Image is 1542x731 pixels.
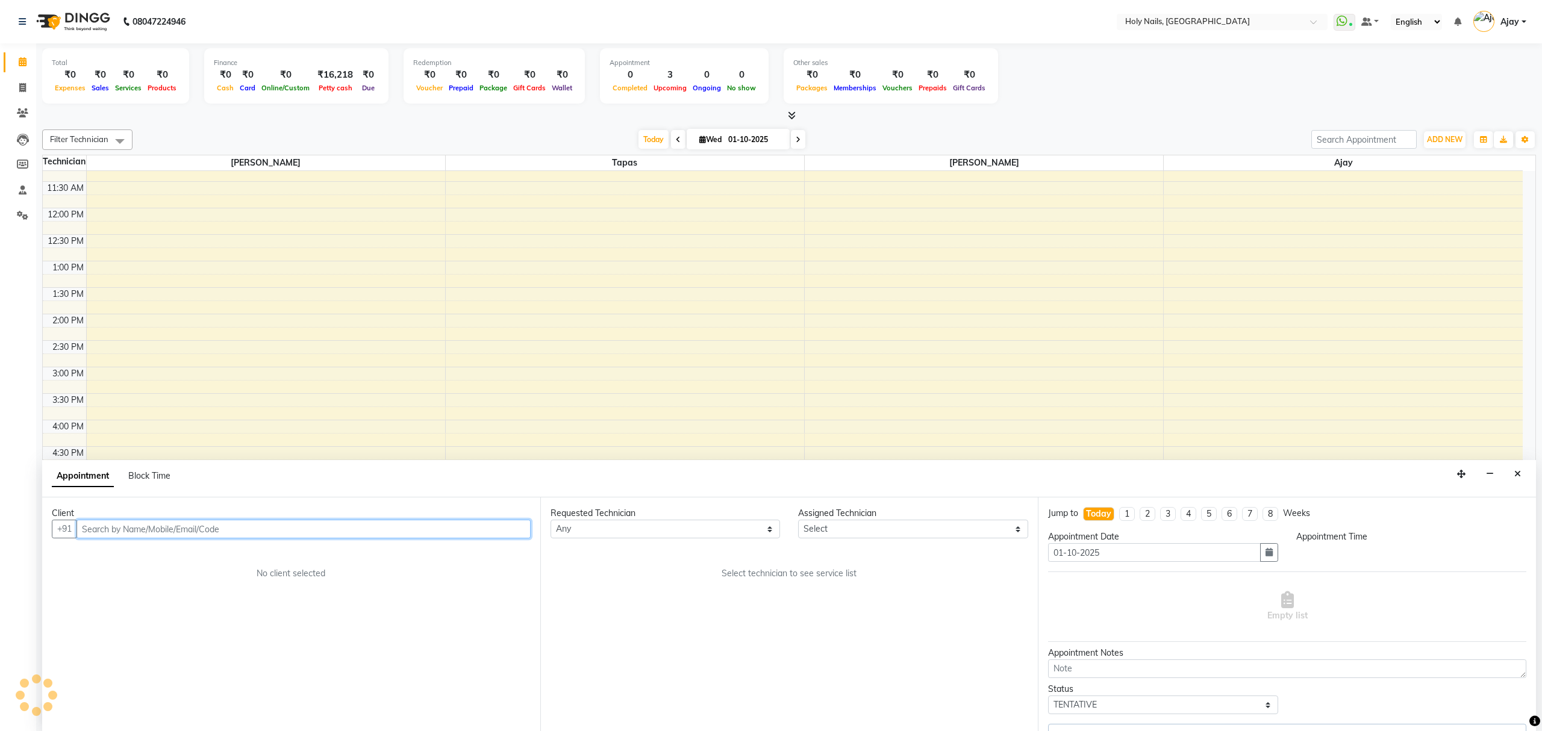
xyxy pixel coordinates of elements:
div: Requested Technician [551,507,781,520]
div: 12:00 PM [45,208,86,221]
div: ₹0 [950,68,988,82]
div: Assigned Technician [798,507,1028,520]
span: Gift Cards [510,84,549,92]
span: Appointment [52,465,114,487]
div: No client selected [81,567,502,580]
li: 4 [1181,507,1196,521]
div: Jump to [1048,507,1078,520]
span: Filter Technician [50,134,108,144]
span: Cash [214,84,237,92]
span: Package [476,84,510,92]
div: ₹0 [549,68,575,82]
div: Appointment Time [1296,530,1526,543]
div: ₹0 [476,68,510,82]
div: ₹0 [258,68,313,82]
span: Tapas [446,155,804,170]
div: 0 [690,68,724,82]
span: Completed [610,84,651,92]
span: Block Time [128,470,170,481]
div: 1:00 PM [50,261,86,274]
div: 3:30 PM [50,394,86,406]
div: ₹0 [358,68,379,82]
div: 0 [724,68,759,82]
div: Appointment Notes [1048,647,1526,659]
div: Client [52,507,531,520]
div: ₹0 [446,68,476,82]
span: Empty list [1267,591,1308,622]
li: 5 [1201,507,1217,521]
span: Packages [793,84,831,92]
span: ADD NEW [1427,135,1462,144]
div: ₹0 [52,68,89,82]
button: ADD NEW [1424,131,1466,148]
div: 4:00 PM [50,420,86,433]
div: ₹16,218 [313,68,358,82]
div: Redemption [413,58,575,68]
div: Appointment Date [1048,530,1278,543]
img: logo [31,5,113,39]
span: Card [237,84,258,92]
input: Search by Name/Mobile/Email/Code [76,520,531,538]
div: 4:30 PM [50,447,86,459]
span: Wed [696,135,725,144]
span: Petty cash [316,84,355,92]
div: Weeks [1283,507,1310,520]
div: 0 [610,68,651,82]
span: Select technician to see service list [722,567,857,580]
div: ₹0 [793,68,831,82]
div: 3 [651,68,690,82]
button: +91 [52,520,77,538]
button: Close [1509,465,1526,484]
span: Prepaid [446,84,476,92]
span: Expenses [52,84,89,92]
div: Total [52,58,179,68]
b: 08047224946 [133,5,186,39]
span: [PERSON_NAME] [87,155,445,170]
li: 1 [1119,507,1135,521]
div: ₹0 [145,68,179,82]
span: Upcoming [651,84,690,92]
li: 3 [1160,507,1176,521]
li: 8 [1263,507,1278,521]
span: [PERSON_NAME] [805,155,1163,170]
div: 3:00 PM [50,367,86,380]
div: ₹0 [112,68,145,82]
span: Products [145,84,179,92]
div: ₹0 [214,68,237,82]
img: Ajay [1473,11,1494,32]
span: Due [359,84,378,92]
div: Technician [43,155,86,168]
div: ₹0 [237,68,258,82]
div: 2:30 PM [50,341,86,353]
span: Ongoing [690,84,724,92]
div: ₹0 [89,68,112,82]
span: Prepaids [916,84,950,92]
div: 11:30 AM [45,182,86,194]
span: Online/Custom [258,84,313,92]
span: Memberships [831,84,879,92]
input: yyyy-mm-dd [1048,543,1261,562]
li: 7 [1242,507,1258,521]
span: Ajay [1164,155,1523,170]
li: 2 [1140,507,1155,521]
span: Gift Cards [950,84,988,92]
span: Vouchers [879,84,916,92]
div: Appointment [610,58,759,68]
div: ₹0 [831,68,879,82]
span: Today [638,130,669,149]
div: ₹0 [510,68,549,82]
div: Status [1048,683,1278,695]
div: Other sales [793,58,988,68]
div: ₹0 [916,68,950,82]
input: Search Appointment [1311,130,1417,149]
span: Ajay [1500,16,1519,28]
input: 2025-10-01 [725,131,785,149]
span: Sales [89,84,112,92]
div: Finance [214,58,379,68]
li: 6 [1222,507,1237,521]
div: 2:00 PM [50,314,86,327]
div: Today [1086,508,1111,520]
div: 1:30 PM [50,288,86,300]
span: Services [112,84,145,92]
span: Wallet [549,84,575,92]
